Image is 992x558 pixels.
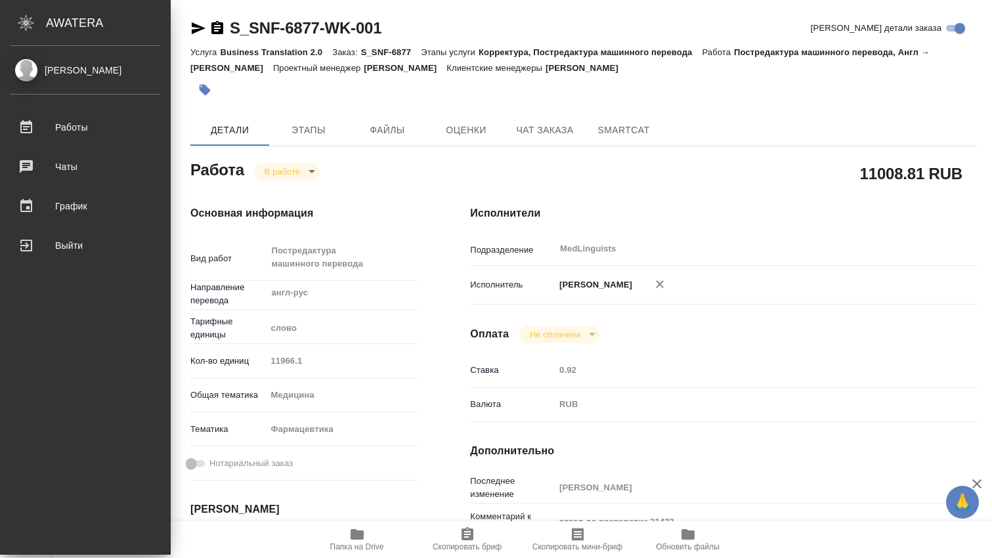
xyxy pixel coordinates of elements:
p: Корректура, Постредактура машинного перевода [479,47,702,57]
p: Последнее изменение [470,475,555,501]
p: Business Translation 2.0 [220,47,332,57]
h4: Основная информация [190,205,418,221]
div: Чаты [10,157,161,177]
span: Нотариальный заказ [209,457,293,470]
button: Скопировать ссылку [209,20,225,36]
span: Оценки [435,122,498,139]
h4: Исполнители [470,205,978,221]
span: Этапы [277,122,340,139]
a: График [3,190,167,223]
span: [PERSON_NAME] детали заказа [811,22,941,35]
button: Скопировать ссылку для ЯМессенджера [190,20,206,36]
p: Валюта [470,398,555,411]
p: Тематика [190,423,266,436]
p: Направление перевода [190,281,266,307]
span: Чат заказа [513,122,576,139]
button: В работе [261,166,304,177]
div: Выйти [10,236,161,255]
h2: 11008.81 RUB [860,162,962,184]
div: В работе [254,163,320,181]
button: Удалить исполнителя [645,270,674,299]
span: Детали [198,122,261,139]
p: Комментарий к работе [470,510,555,536]
p: [PERSON_NAME] [555,278,632,291]
button: Обновить файлы [633,521,743,558]
div: AWATERA [46,10,171,36]
p: Проектный менеджер [273,63,364,73]
div: [PERSON_NAME] [10,63,161,77]
p: Вид работ [190,252,266,265]
p: S_SNF-6877 [361,47,421,57]
span: Скопировать мини-бриф [532,542,622,551]
div: слово [266,317,418,339]
button: Не оплачена [526,329,584,340]
p: Подразделение [470,244,555,257]
button: Скопировать мини-бриф [523,521,633,558]
textarea: тотал до разверстки 31433 [555,511,935,533]
p: [PERSON_NAME] [546,63,628,73]
div: В работе [519,326,600,343]
span: Скопировать бриф [433,542,502,551]
input: Пустое поле [555,360,935,379]
input: Пустое поле [555,478,935,497]
p: Общая тематика [190,389,266,402]
span: Папка на Drive [330,542,384,551]
p: Исполнитель [470,278,555,291]
a: S_SNF-6877-WK-001 [230,19,381,37]
p: Клиентские менеджеры [446,63,546,73]
span: Обновить файлы [656,542,720,551]
div: Медицина [266,384,418,406]
a: Чаты [3,150,167,183]
span: SmartCat [592,122,655,139]
p: Ставка [470,364,555,377]
h4: [PERSON_NAME] [190,502,418,517]
p: Кол-во единиц [190,354,266,368]
h4: Дополнительно [470,443,978,459]
div: Работы [10,118,161,137]
div: Фармацевтика [266,418,418,440]
p: [PERSON_NAME] [364,63,446,73]
a: Работы [3,111,167,144]
button: Добавить тэг [190,75,219,104]
a: Выйти [3,229,167,262]
p: Работа [702,47,734,57]
div: RUB [555,393,935,416]
p: Тарифные единицы [190,315,266,341]
div: График [10,196,161,216]
button: 🙏 [946,486,979,519]
p: Заказ: [332,47,360,57]
p: Услуга [190,47,220,57]
h4: Оплата [470,326,509,342]
span: Файлы [356,122,419,139]
input: Пустое поле [266,351,418,370]
h2: Работа [190,157,244,181]
p: Этапы услуги [421,47,479,57]
button: Папка на Drive [302,521,412,558]
button: Скопировать бриф [412,521,523,558]
span: 🙏 [951,488,974,516]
